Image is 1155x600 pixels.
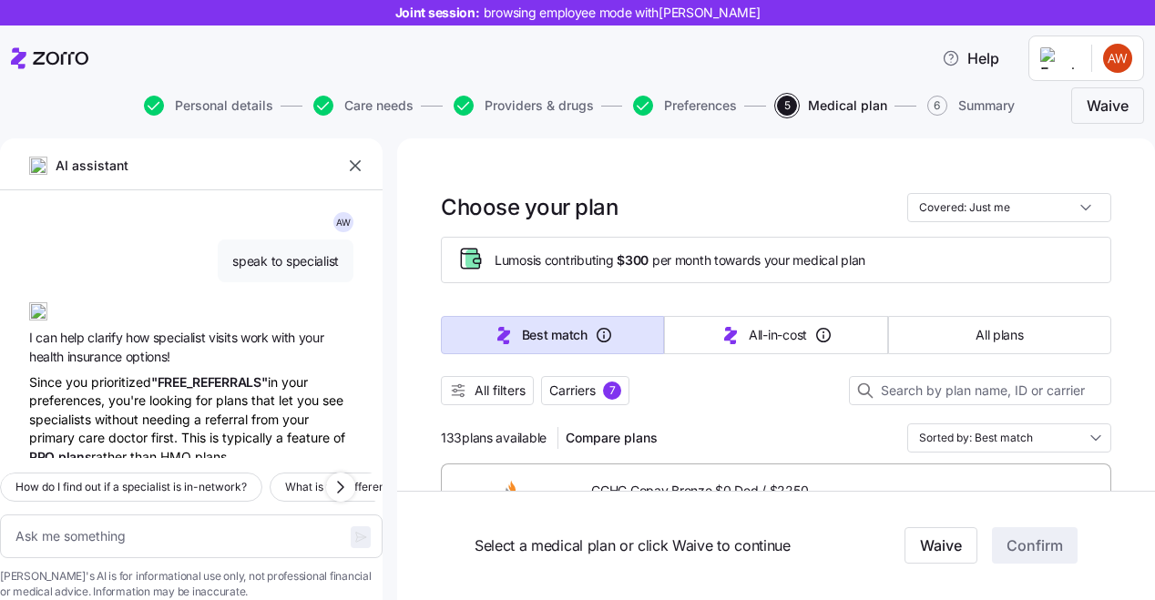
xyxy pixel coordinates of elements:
[558,423,665,453] button: Compare plans
[285,478,616,496] span: What is the difference between in-network and out-of-network?
[849,376,1111,405] input: Search by plan name, ID or carrier
[495,251,865,269] span: Lumos is contributing per month towards your medical plan
[976,326,1023,344] span: All plans
[455,479,562,523] img: Common Ground Healthcare Cooperative
[894,490,1064,513] div: |
[942,47,999,69] span: Help
[441,376,534,405] button: All filters
[927,40,1014,76] button: Help
[549,381,596,400] span: Carriers
[175,99,273,112] span: Personal details
[927,96,1015,116] button: 6Summary
[773,96,887,116] a: 5Medical plan
[29,157,47,175] img: ai-icon.png
[522,326,588,344] span: Best match
[29,371,353,466] div: Since you prioritized in your preferences, you're looking for plans that let you see specialists ...
[664,99,737,112] span: Preferences
[454,96,594,116] button: Providers & drugs
[1087,95,1129,117] span: Waive
[749,326,807,344] span: All-in-cost
[992,528,1078,564] button: Confirm
[270,473,631,502] button: What is the difference between in-network and out-of-network?
[395,4,761,22] span: Joint session:
[907,423,1111,453] input: Order by dropdown
[441,193,618,221] h1: Choose your plan
[566,429,658,447] span: Compare plans
[777,96,887,116] button: 5Medical plan
[29,449,91,464] span: PPO plans
[1071,87,1144,124] button: Waive
[617,251,649,269] span: $300
[151,373,268,389] span: "FREE_REFERRALS"
[920,535,962,557] span: Waive
[29,330,323,364] span: I can help clarify how specialist visits work with your health insurance options!
[29,302,47,320] img: ai-icon.png
[140,96,273,116] a: Personal details
[313,96,414,116] button: Care needs
[310,96,414,116] a: Care needs
[591,482,822,519] span: CGHC Copay Bronze $0 Ded / $2250 Rx Ded - Envision Network
[232,252,339,270] span: speak to specialist
[1007,535,1063,557] span: Confirm
[927,96,947,116] span: 6
[905,528,977,564] button: Waive
[475,534,872,557] span: Select a medical plan or click Waive to continue
[344,99,414,112] span: Care needs
[1040,47,1077,69] img: Employer logo
[629,96,737,116] a: Preferences
[484,4,761,22] span: browsing employee mode with [PERSON_NAME]
[441,429,547,447] span: 133 plans available
[144,96,273,116] button: Personal details
[958,99,1015,112] span: Summary
[336,218,351,227] span: A W
[541,376,629,405] button: Carriers7
[603,381,621,400] div: 7
[450,96,594,116] a: Providers & drugs
[633,96,737,116] button: Preferences
[1103,44,1132,73] img: e42eed887877dd140265e7ca843a5d14
[808,99,887,112] span: Medical plan
[15,478,247,496] span: How do I find out if a specialist is in-network?
[475,381,526,400] span: All filters
[777,96,797,116] span: 5
[485,99,594,112] span: Providers & drugs
[55,156,129,176] span: AI assistant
